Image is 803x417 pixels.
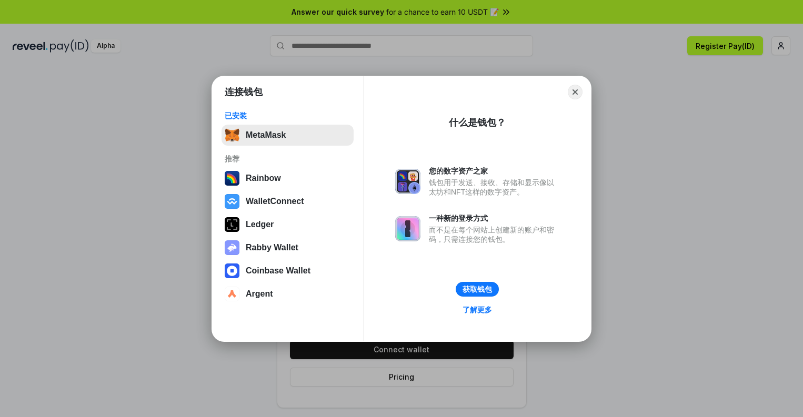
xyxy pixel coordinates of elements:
button: Rabby Wallet [222,237,354,258]
div: 已安装 [225,111,350,120]
h1: 连接钱包 [225,86,263,98]
div: 钱包用于发送、接收、存储和显示像以太坊和NFT这样的数字资产。 [429,178,559,197]
div: Coinbase Wallet [246,266,310,276]
button: WalletConnect [222,191,354,212]
div: Rabby Wallet [246,243,298,252]
img: svg+xml,%3Csvg%20xmlns%3D%22http%3A%2F%2Fwww.w3.org%2F2000%2Fsvg%22%20fill%3D%22none%22%20viewBox... [395,169,420,194]
div: Argent [246,289,273,299]
button: Coinbase Wallet [222,260,354,281]
button: MetaMask [222,125,354,146]
div: 而不是在每个网站上创建新的账户和密码，只需连接您的钱包。 [429,225,559,244]
img: svg+xml,%3Csvg%20xmlns%3D%22http%3A%2F%2Fwww.w3.org%2F2000%2Fsvg%22%20fill%3D%22none%22%20viewBox... [395,216,420,241]
button: Rainbow [222,168,354,189]
img: svg+xml,%3Csvg%20fill%3D%22none%22%20height%3D%2233%22%20viewBox%3D%220%200%2035%2033%22%20width%... [225,128,239,143]
img: svg+xml,%3Csvg%20width%3D%2228%22%20height%3D%2228%22%20viewBox%3D%220%200%2028%2028%22%20fill%3D... [225,263,239,278]
button: Argent [222,283,354,304]
div: 获取钱包 [463,284,492,294]
div: 推荐 [225,154,350,164]
button: Close [568,85,583,99]
img: svg+xml,%3Csvg%20width%3D%22120%22%20height%3D%22120%22%20viewBox%3D%220%200%20120%20120%22%20fil... [225,171,239,186]
button: 获取钱包 [456,282,499,297]
div: Rainbow [246,174,281,183]
div: 了解更多 [463,305,492,314]
div: MetaMask [246,130,286,140]
button: Ledger [222,214,354,235]
img: svg+xml,%3Csvg%20xmlns%3D%22http%3A%2F%2Fwww.w3.org%2F2000%2Fsvg%22%20width%3D%2228%22%20height%3... [225,217,239,232]
div: 您的数字资产之家 [429,166,559,176]
a: 了解更多 [456,303,498,317]
img: svg+xml,%3Csvg%20width%3D%2228%22%20height%3D%2228%22%20viewBox%3D%220%200%2028%2028%22%20fill%3D... [225,194,239,209]
div: 什么是钱包？ [449,116,506,129]
img: svg+xml,%3Csvg%20width%3D%2228%22%20height%3D%2228%22%20viewBox%3D%220%200%2028%2028%22%20fill%3D... [225,287,239,301]
div: 一种新的登录方式 [429,213,559,223]
div: Ledger [246,220,274,229]
div: WalletConnect [246,197,304,206]
img: svg+xml,%3Csvg%20xmlns%3D%22http%3A%2F%2Fwww.w3.org%2F2000%2Fsvg%22%20fill%3D%22none%22%20viewBox... [225,240,239,255]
